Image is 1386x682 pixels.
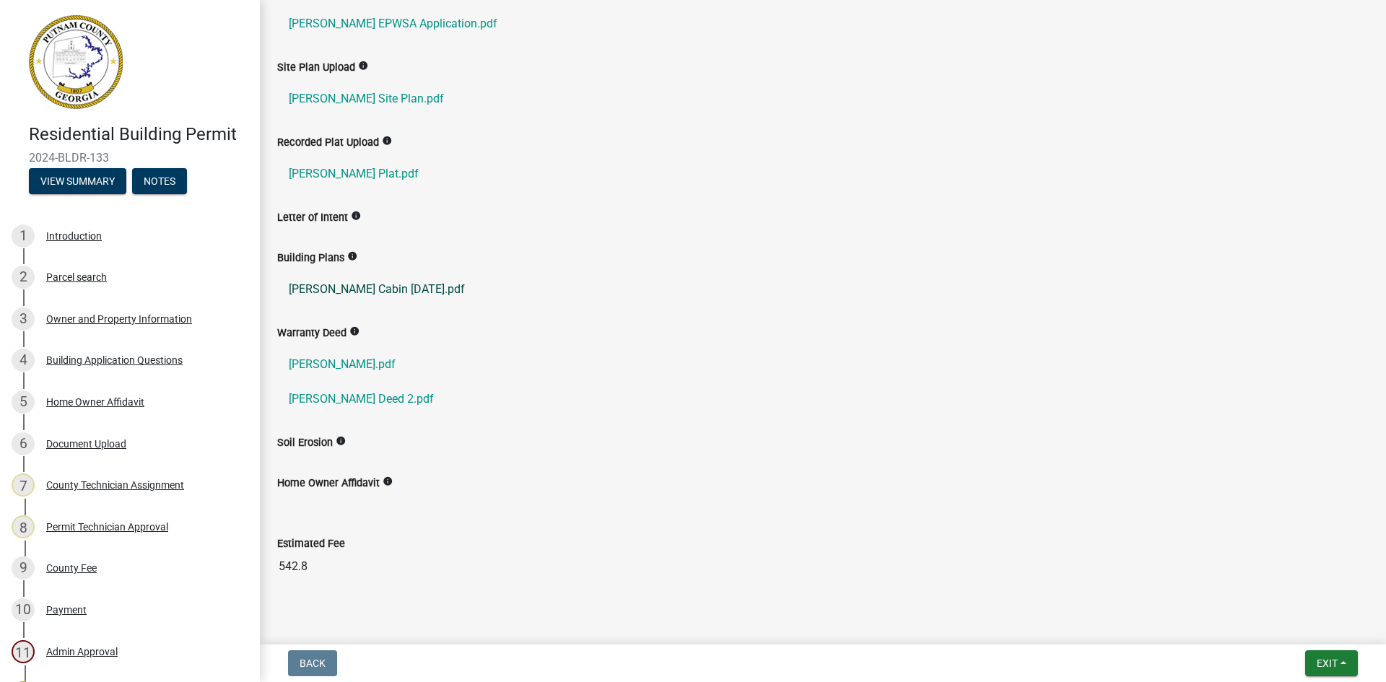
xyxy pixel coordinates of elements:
label: Site Plan Upload [277,63,355,73]
div: 10 [12,598,35,621]
div: 6 [12,432,35,455]
button: Back [288,650,337,676]
label: Estimated Fee [277,539,345,549]
wm-modal-confirm: Summary [29,176,126,188]
a: [PERSON_NAME] EPWSA Application.pdf [277,6,1369,41]
div: Introduction [46,231,102,241]
button: Notes [132,168,187,194]
div: County Fee [46,563,97,573]
a: [PERSON_NAME].pdf [277,347,1369,382]
i: info [351,211,361,221]
span: 2024-BLDR-133 [29,151,231,165]
span: Back [300,657,326,669]
label: Letter of Intent [277,213,348,223]
div: County Technician Assignment [46,480,184,490]
div: Permit Technician Approval [46,522,168,532]
a: [PERSON_NAME] Cabin [DATE].pdf [277,272,1369,307]
div: 4 [12,349,35,372]
div: 1 [12,224,35,248]
div: 3 [12,307,35,331]
i: info [358,61,368,71]
a: [PERSON_NAME] Deed 2.pdf [277,382,1369,416]
div: 8 [12,515,35,538]
i: info [383,476,393,486]
h4: Residential Building Permit [29,124,248,145]
i: info [347,251,357,261]
div: Home Owner Affidavit [46,397,144,407]
button: Exit [1305,650,1358,676]
label: Warranty Deed [277,328,346,338]
i: info [349,326,359,336]
div: 5 [12,390,35,414]
div: 2 [12,266,35,289]
div: Admin Approval [46,647,118,657]
div: 7 [12,473,35,497]
div: Document Upload [46,439,126,449]
div: Parcel search [46,272,107,282]
div: 9 [12,556,35,580]
div: 11 [12,640,35,663]
a: [PERSON_NAME] Site Plan.pdf [277,82,1369,116]
label: Recorded Plat Upload [277,138,379,148]
a: [PERSON_NAME] Plat.pdf [277,157,1369,191]
div: Payment [46,605,87,615]
i: info [382,136,392,146]
i: info [336,436,346,446]
div: Building Application Questions [46,355,183,365]
span: Exit [1317,657,1338,669]
label: Soil Erosion [277,438,333,448]
div: Owner and Property Information [46,314,192,324]
wm-modal-confirm: Notes [132,176,187,188]
img: Putnam County, Georgia [29,15,123,109]
button: View Summary [29,168,126,194]
label: Building Plans [277,253,344,263]
label: Home Owner Affidavit [277,478,380,489]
